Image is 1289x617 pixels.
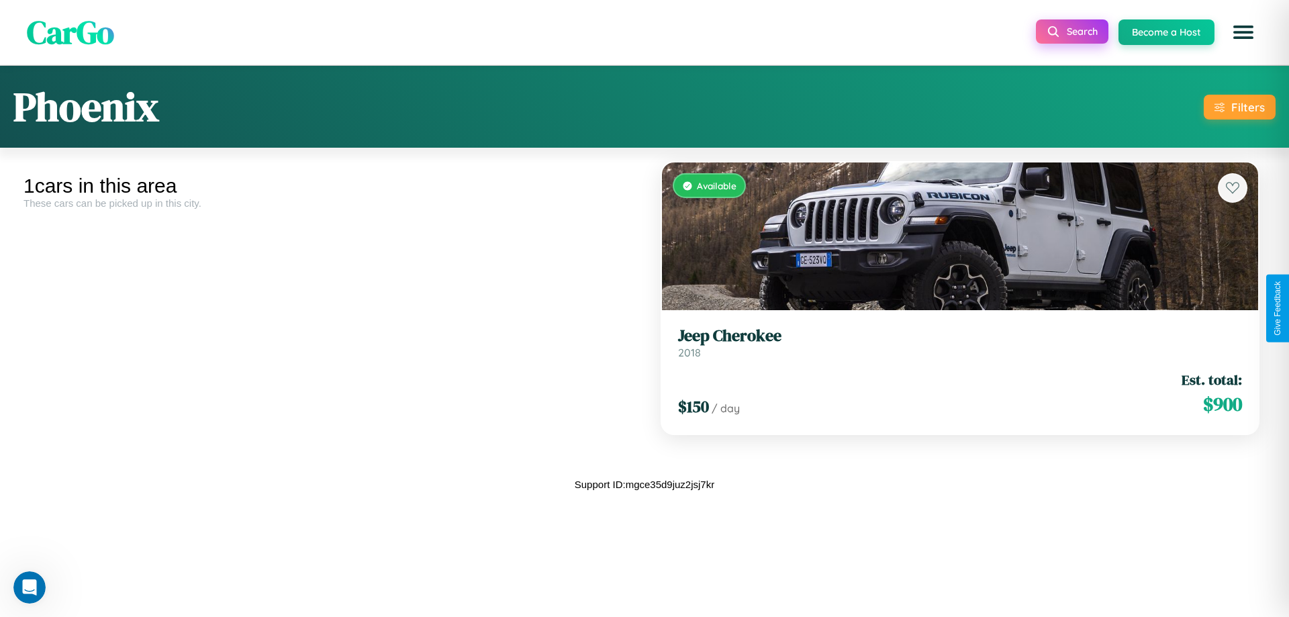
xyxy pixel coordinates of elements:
span: $ 150 [678,395,709,418]
span: $ 900 [1203,391,1242,418]
button: Become a Host [1118,19,1214,45]
iframe: Intercom live chat [13,571,46,604]
span: 2018 [678,346,701,359]
div: These cars can be picked up in this city. [23,197,634,209]
span: / day [712,401,740,415]
p: Support ID: mgce35d9juz2jsj7kr [575,475,714,493]
span: CarGo [27,10,114,54]
a: Jeep Cherokee2018 [678,326,1242,359]
span: Available [697,180,736,191]
button: Search [1036,19,1108,44]
span: Search [1067,26,1098,38]
h3: Jeep Cherokee [678,326,1242,346]
div: Give Feedback [1273,281,1282,336]
span: Est. total: [1182,370,1242,389]
button: Filters [1204,95,1276,120]
div: 1 cars in this area [23,175,634,197]
h1: Phoenix [13,79,159,134]
button: Open menu [1225,13,1262,51]
div: Filters [1231,100,1265,114]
